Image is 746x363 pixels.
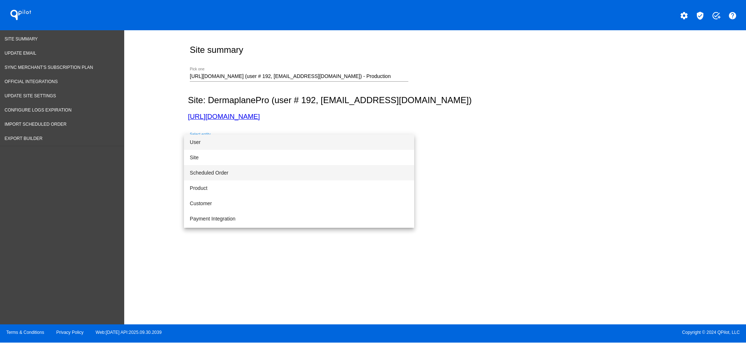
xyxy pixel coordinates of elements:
[190,134,408,150] span: User
[190,226,408,242] span: Shipping Integration
[190,180,408,196] span: Product
[190,165,408,180] span: Scheduled Order
[190,150,408,165] span: Site
[190,211,408,226] span: Payment Integration
[190,196,408,211] span: Customer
